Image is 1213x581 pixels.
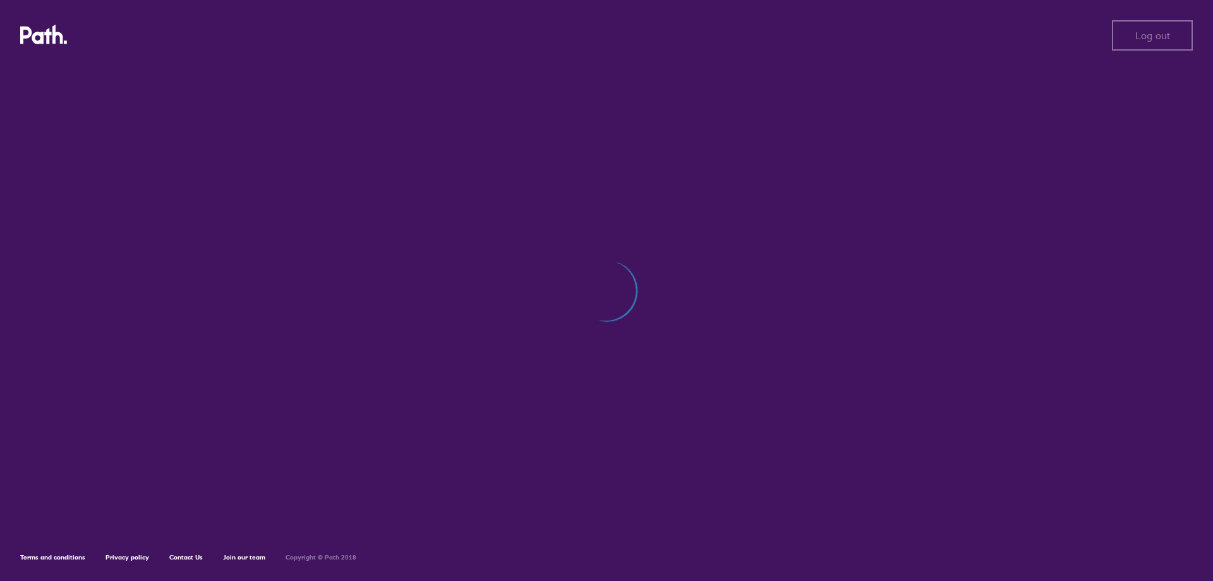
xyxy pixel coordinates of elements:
[20,553,85,561] a: Terms and conditions
[1112,20,1193,51] button: Log out
[169,553,203,561] a: Contact Us
[223,553,265,561] a: Join our team
[1135,30,1170,41] span: Log out
[286,554,356,561] h6: Copyright © Path 2018
[106,553,149,561] a: Privacy policy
